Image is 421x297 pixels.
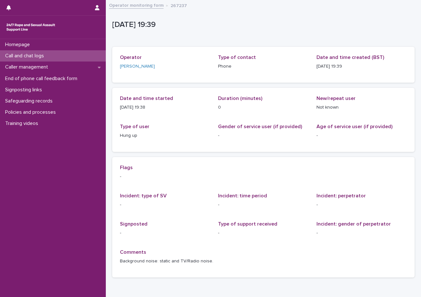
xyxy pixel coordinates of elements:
p: 0 [218,104,308,111]
span: New/repeat user [316,96,356,101]
span: Operator [120,55,142,60]
span: Date and time started [120,96,173,101]
p: 267237 [171,2,187,9]
span: Comments [120,250,146,255]
p: Signposting links [3,87,47,93]
span: Signposted [120,221,147,227]
p: [DATE] 19:38 [120,104,210,111]
img: rhQMoQhaT3yELyF149Cw [5,21,56,34]
p: - [316,202,407,208]
p: Background noise: static and TV/Radio noise. [120,258,407,265]
span: Flags [120,165,133,170]
p: [DATE] 19:39 [112,20,412,29]
p: Phone [218,63,308,70]
span: Incident: type of SV [120,193,167,198]
p: Safeguarding records [3,98,58,104]
p: - [218,202,308,208]
a: Operator monitoring form [109,1,164,9]
p: - [120,173,407,180]
p: - [120,230,210,236]
span: Gender of service user (if provided) [218,124,302,129]
span: Type of user [120,124,149,129]
p: Homepage [3,42,35,48]
p: Not known [316,104,407,111]
span: Type of support received [218,221,277,227]
p: - [316,132,407,139]
span: Date and time created (BST) [316,55,384,60]
p: Policies and processes [3,109,61,115]
span: Type of contact [218,55,256,60]
p: Caller management [3,64,53,70]
p: - [120,202,210,208]
a: [PERSON_NAME] [120,63,155,70]
span: Duration (minutes) [218,96,262,101]
p: Hung up [120,132,210,139]
span: Incident: perpetrator [316,193,366,198]
span: Incident: gender of perpetrator [316,221,391,227]
p: [DATE] 19:39 [316,63,407,70]
span: Incident: time period [218,193,267,198]
span: Age of service user (if provided) [316,124,392,129]
p: - [218,132,308,139]
p: Call and chat logs [3,53,49,59]
p: End of phone call feedback form [3,76,82,82]
p: Training videos [3,120,43,127]
p: - [316,230,407,236]
p: - [218,230,308,236]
